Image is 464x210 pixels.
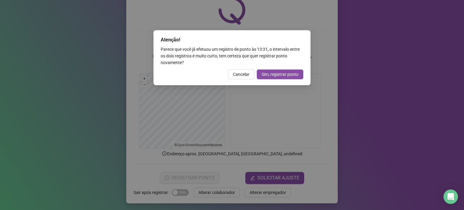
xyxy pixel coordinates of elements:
[443,189,458,204] div: Open Intercom Messenger
[262,71,298,78] span: Sim, registrar ponto
[228,69,254,79] button: Cancelar
[257,69,303,79] button: Sim, registrar ponto
[233,71,250,78] span: Cancelar
[161,46,303,66] div: Parece que você já efetuou um registro de ponto às 13:31 , o intervalo entre os dois registros é ...
[161,36,303,44] div: Atenção!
